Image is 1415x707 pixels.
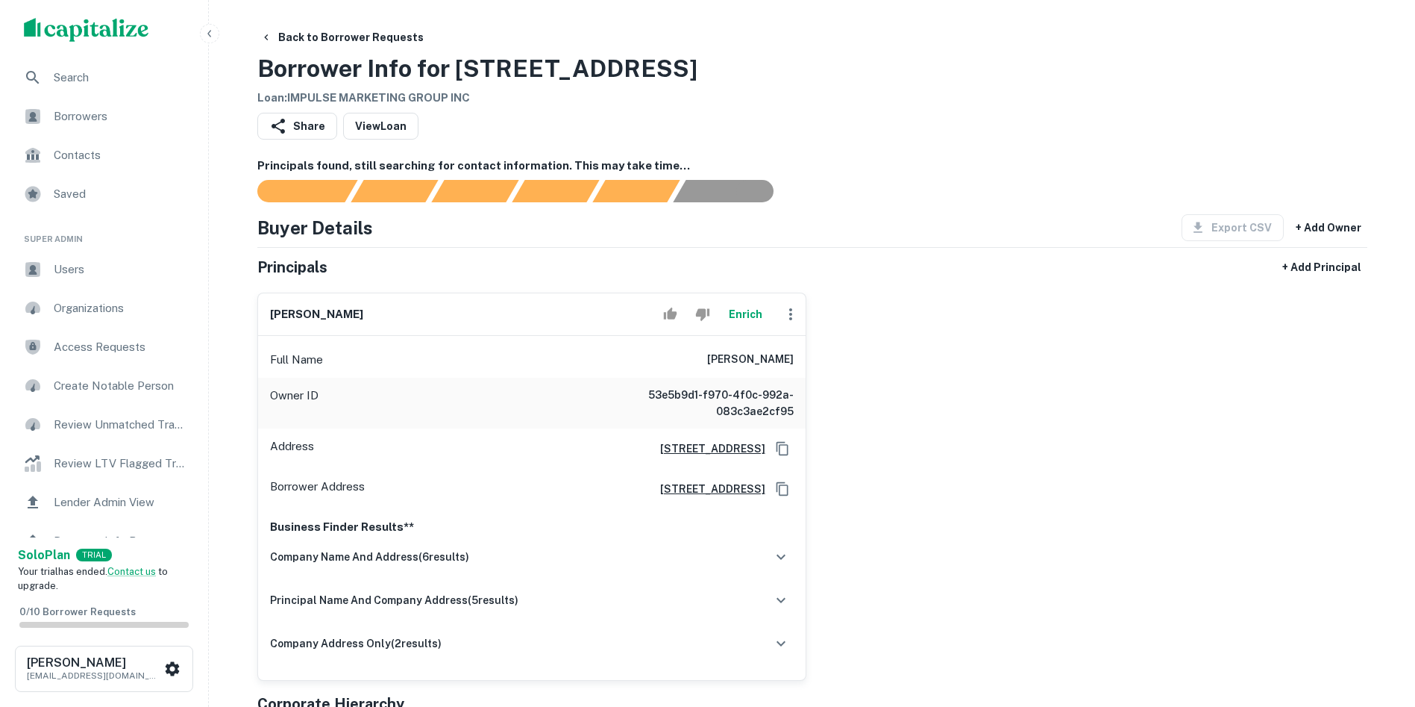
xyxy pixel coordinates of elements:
[54,493,187,511] span: Lender Admin View
[12,523,196,559] a: Borrower Info Requests
[12,176,196,212] a: Saved
[254,24,430,51] button: Back to Borrower Requests
[270,478,365,500] p: Borrower Address
[257,158,1367,175] h6: Principals found, still searching for contact information. This may take time...
[12,99,196,134] a: Borrowers
[54,377,187,395] span: Create Notable Person
[54,146,187,164] span: Contacts
[648,440,765,457] a: [STREET_ADDRESS]
[76,549,112,561] div: TRIAL
[12,407,196,443] a: Review Unmatched Transactions
[512,180,599,202] div: Principals found, AI now looking for contact information...
[19,606,136,617] span: 0 / 10 Borrower Requests
[674,180,791,202] div: AI fulfillment process complete.
[257,256,327,278] h5: Principals
[54,416,187,434] span: Review Unmatched Transactions
[12,329,196,365] a: Access Requests
[107,566,156,577] a: Contact us
[431,180,518,202] div: Documents found, AI parsing details...
[24,18,149,42] img: capitalize-logo.png
[592,180,680,202] div: Principals found, still searching for contact information. This may take time...
[18,546,70,564] a: SoloPlan
[54,338,187,356] span: Access Requests
[54,261,187,278] span: Users
[18,548,70,562] strong: Solo Plan
[270,306,363,323] h6: [PERSON_NAME]
[1276,254,1367,281] button: + Add Principal
[771,437,794,460] button: Copy Address
[18,566,168,592] span: Your trial has ended. to upgrade.
[270,518,794,536] p: Business Finder Results**
[12,60,196,96] a: Search
[12,446,196,482] a: Review LTV Flagged Transactions
[12,252,196,287] a: Users
[270,549,469,565] h6: company name and address ( 6 results)
[722,299,770,329] button: Enrich
[12,368,196,404] a: Create Notable Person
[239,180,351,202] div: Sending borrower request to AI...
[12,215,196,252] li: Super Admin
[257,214,373,241] h4: Buyer Details
[707,351,794,369] h6: [PERSON_NAME]
[257,90,697,107] h6: Loan : IMPULSE MARKETING GROUP INC
[270,592,518,608] h6: principal name and company address ( 5 results)
[15,646,193,692] button: [PERSON_NAME][EMAIL_ADDRESS][DOMAIN_NAME]
[27,657,161,669] h6: [PERSON_NAME]
[12,137,196,173] a: Contacts
[54,69,187,87] span: Search
[12,485,196,520] a: Lender Admin View
[343,113,418,140] a: ViewLoan
[270,437,314,460] p: Address
[54,532,187,550] span: Borrower Info Requests
[12,290,196,326] a: Organizations
[1290,214,1367,241] button: + Add Owner
[54,455,187,473] span: Review LTV Flagged Transactions
[771,478,794,500] button: Copy Address
[270,351,323,369] p: Full Name
[657,299,683,329] button: Accept
[351,180,438,202] div: Your request is received and processing...
[54,108,187,125] span: Borrowers
[270,635,442,652] h6: company address only ( 2 results)
[270,387,319,420] p: Owner ID
[257,113,337,140] button: Share
[615,387,794,420] h6: 53e5b9d1-f970-4f0c-992a-083c3ae2cf95
[54,185,187,203] span: Saved
[689,299,715,329] button: Reject
[54,299,187,317] span: Organizations
[648,481,765,497] a: [STREET_ADDRESS]
[257,51,697,87] h3: Borrower Info for [STREET_ADDRESS]
[27,669,161,682] p: [EMAIL_ADDRESS][DOMAIN_NAME]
